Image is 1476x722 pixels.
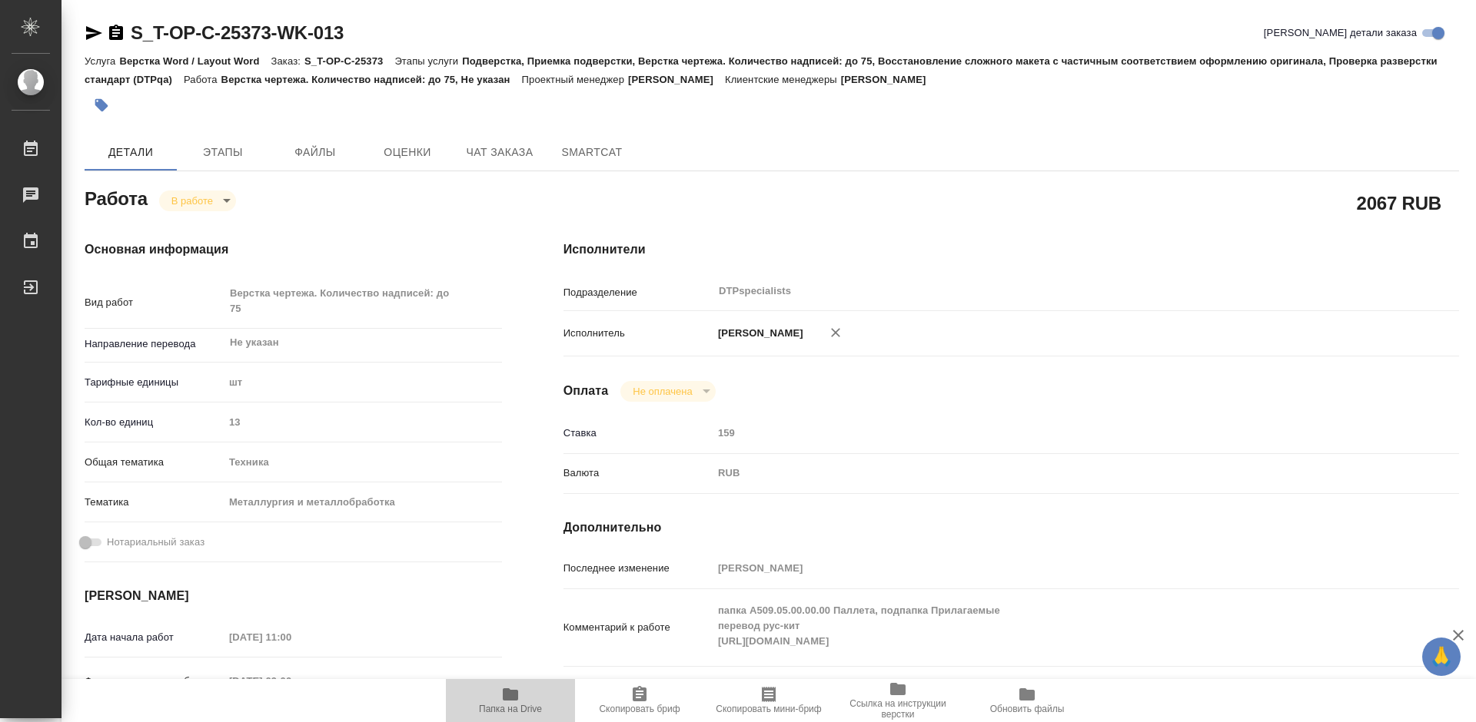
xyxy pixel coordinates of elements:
[221,74,522,85] p: Верстка чертежа. Количество надписей: до 75, Не указан
[85,375,224,390] p: Тарифные единицы
[85,184,148,211] h2: Работа
[304,55,394,67] p: S_T-OP-C-25373
[555,143,629,162] span: SmartCat
[713,460,1385,486] div: RUB
[167,194,218,207] button: В работе
[575,679,704,722] button: Скопировать бриф
[85,240,502,259] h4: Основная информация
[85,55,1438,85] p: Подверстка, Приемка подверстки, Верстка чертежа. Количество надписей: до 75, Восстановление сложн...
[479,704,542,714] span: Папка на Drive
[713,422,1385,444] input: Пустое поле
[713,326,803,341] p: [PERSON_NAME]
[1357,190,1441,216] h2: 2067 RUB
[843,698,953,720] span: Ссылка на инструкции верстки
[463,143,537,162] span: Чат заказа
[85,336,224,352] p: Направление перевода
[1422,638,1461,676] button: 🙏
[131,22,344,43] a: S_T-OP-C-25373-WK-013
[85,674,224,689] p: Факт. дата начала работ
[85,295,224,310] p: Вид работ
[85,630,224,645] p: Дата начала работ
[563,285,713,300] p: Подразделение
[85,24,103,42] button: Скопировать ссылку для ЯМессенджера
[563,561,713,576] p: Последнее изменение
[713,598,1385,654] textarea: папка A509.05.00.00.00 Паллета, подпапка Прилагаемые перевод рус-кит [URL][DOMAIN_NAME]
[563,326,713,341] p: Исполнитель
[85,587,502,605] h4: [PERSON_NAME]
[107,535,204,550] span: Нотариальный заказ
[962,679,1092,722] button: Обновить файлы
[224,369,502,396] div: шт
[713,675,1385,701] textarea: /Clients/Т-ОП-С_Русал Глобал Менеджмент/Orders/S_T-OP-C-25373/DTP/S_T-OP-C-25373-WK-013
[704,679,833,722] button: Скопировать мини-бриф
[224,449,502,475] div: Техника
[271,55,304,67] p: Заказ:
[224,626,358,648] input: Пустое поле
[119,55,271,67] p: Верстка Word / Layout Word
[599,704,680,714] span: Скопировать бриф
[563,518,1459,537] h4: Дополнительно
[85,415,224,430] p: Кол-во единиц
[563,620,713,635] p: Комментарий к работе
[159,190,236,211] div: В работе
[184,74,221,85] p: Работа
[833,679,962,722] button: Ссылка на инструкции верстки
[224,670,358,692] input: Пустое поле
[628,385,696,398] button: Не оплачена
[85,88,118,122] button: Добавить тэг
[819,316,853,349] button: Удалить исполнителя
[522,74,628,85] p: Проектный менеджер
[716,704,821,714] span: Скопировать мини-бриф
[186,143,260,162] span: Этапы
[1264,25,1417,41] span: [PERSON_NAME] детали заказа
[990,704,1065,714] span: Обновить файлы
[1428,641,1454,673] span: 🙏
[94,143,168,162] span: Детали
[107,24,125,42] button: Скопировать ссылку
[371,143,444,162] span: Оценки
[85,455,224,470] p: Общая тематика
[563,426,713,441] p: Ставка
[278,143,352,162] span: Файлы
[394,55,462,67] p: Этапы услуги
[563,240,1459,259] h4: Исполнители
[563,465,713,481] p: Валюта
[725,74,841,85] p: Клиентские менеджеры
[628,74,725,85] p: [PERSON_NAME]
[224,411,502,433] input: Пустое поле
[446,679,575,722] button: Папка на Drive
[713,557,1385,579] input: Пустое поле
[85,55,119,67] p: Услуга
[841,74,938,85] p: [PERSON_NAME]
[563,382,609,400] h4: Оплата
[85,495,224,510] p: Тематика
[224,489,502,515] div: Металлургия и металлобработка
[620,381,715,402] div: В работе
